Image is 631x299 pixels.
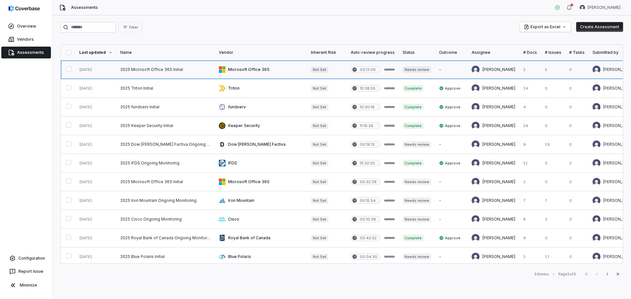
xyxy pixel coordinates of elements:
[472,178,479,186] img: Esther Barreto avatar
[472,215,479,223] img: Meghan Paonessa avatar
[435,191,468,210] td: -
[545,50,561,55] div: # Issues
[593,215,600,223] img: Meghan Paonessa avatar
[219,50,303,55] div: Vendor
[588,5,620,10] span: [PERSON_NAME]
[71,5,98,10] span: Assessments
[1,47,51,58] a: Assessments
[593,234,600,242] img: Meghan Paonessa avatar
[1,20,51,32] a: Overview
[523,50,537,55] div: # Docs
[435,173,468,191] td: -
[439,50,464,55] div: Outcome
[1,33,51,45] a: Vendors
[403,50,431,55] div: Status
[593,140,600,148] img: Meghan Paonessa avatar
[553,272,554,276] div: •
[129,25,138,30] span: Filter
[435,60,468,79] td: -
[558,272,576,277] div: Page 1 of 3
[79,50,112,55] div: Last updated
[351,50,395,55] div: Auto-review progress
[118,22,142,32] button: Filter
[576,3,624,12] button: Esther Barreto avatar[PERSON_NAME]
[472,50,515,55] div: Assignee
[569,50,585,55] div: # Tasks
[472,140,479,148] img: Meghan Paonessa avatar
[472,234,479,242] img: Meghan Paonessa avatar
[593,253,600,261] img: Esther Barreto avatar
[3,279,50,292] button: Minimize
[593,159,600,167] img: Esther Barreto avatar
[472,253,479,261] img: Esther Barreto avatar
[520,22,571,32] button: Export as Excel
[9,5,40,12] img: logo-D7KZi-bG.svg
[576,22,623,32] button: Create Assessment
[472,103,479,111] img: Esther Barreto avatar
[472,66,479,74] img: Esther Barreto avatar
[3,266,50,277] button: Report Issue
[435,210,468,229] td: -
[120,50,211,55] div: Name
[593,178,600,186] img: Esther Barreto avatar
[472,122,479,130] img: Esther Barreto avatar
[593,197,600,204] img: Meghan Paonessa avatar
[435,135,468,154] td: -
[472,159,479,167] img: Meghan Paonessa avatar
[593,84,600,92] img: Esther Barreto avatar
[472,197,479,204] img: Meghan Paonessa avatar
[580,5,585,10] img: Esther Barreto avatar
[593,103,600,111] img: Esther Barreto avatar
[3,252,50,264] a: Configuration
[435,247,468,266] td: -
[472,84,479,92] img: Esther Barreto avatar
[534,272,549,277] div: 53 items
[311,50,343,55] div: Inherent Risk
[593,66,600,74] img: Esther Barreto avatar
[593,122,600,130] img: Esther Barreto avatar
